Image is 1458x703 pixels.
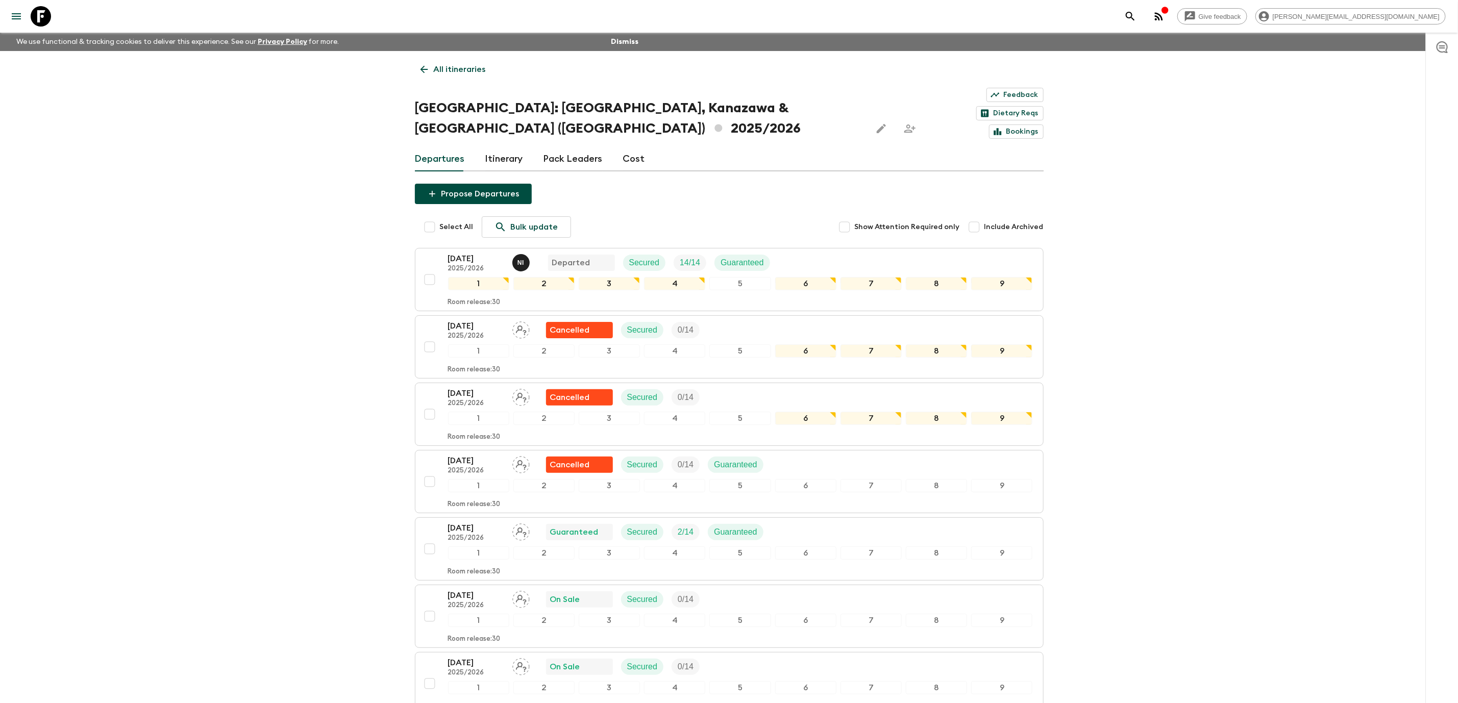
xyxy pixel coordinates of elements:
[6,6,27,27] button: menu
[674,255,706,271] div: Trip Fill
[644,479,705,492] div: 4
[644,614,705,627] div: 4
[775,614,836,627] div: 6
[971,546,1032,560] div: 9
[841,277,902,290] div: 7
[906,614,967,627] div: 8
[627,324,658,336] p: Secured
[906,681,967,694] div: 8
[709,412,771,425] div: 5
[709,614,771,627] div: 5
[448,277,509,290] div: 1
[448,467,504,475] p: 2025/2026
[775,479,836,492] div: 6
[511,221,558,233] p: Bulk update
[482,216,571,238] a: Bulk update
[709,681,771,694] div: 5
[579,546,640,560] div: 3
[448,320,504,332] p: [DATE]
[855,222,960,232] span: Show Attention Required only
[709,479,771,492] div: 5
[629,257,660,269] p: Secured
[550,593,580,606] p: On Sale
[906,344,967,358] div: 8
[709,546,771,560] div: 5
[512,459,530,467] span: Assign pack leader
[621,659,664,675] div: Secured
[976,106,1044,120] a: Dietary Reqs
[709,344,771,358] div: 5
[513,277,575,290] div: 2
[448,366,501,374] p: Room release: 30
[513,681,575,694] div: 2
[415,98,863,139] h1: [GEOGRAPHIC_DATA]: [GEOGRAPHIC_DATA], Kanazawa & [GEOGRAPHIC_DATA] ([GEOGRAPHIC_DATA]) 2025/2026
[552,257,590,269] p: Departed
[621,322,664,338] div: Secured
[448,614,509,627] div: 1
[971,344,1032,358] div: 9
[448,433,501,441] p: Room release: 30
[543,147,603,171] a: Pack Leaders
[841,344,902,358] div: 7
[512,392,530,400] span: Assign pack leader
[448,568,501,576] p: Room release: 30
[672,591,700,608] div: Trip Fill
[485,147,523,171] a: Itinerary
[448,455,504,467] p: [DATE]
[448,479,509,492] div: 1
[513,412,575,425] div: 2
[678,526,694,538] p: 2 / 14
[512,324,530,333] span: Assign pack leader
[709,277,771,290] div: 5
[900,118,920,139] span: Share this itinerary
[775,681,836,694] div: 6
[415,450,1044,513] button: [DATE]2025/2026Assign pack leaderFlash Pack cancellationSecuredTrip FillGuaranteed123456789Room r...
[513,344,575,358] div: 2
[627,391,658,404] p: Secured
[841,614,902,627] div: 7
[440,222,474,232] span: Select All
[448,635,501,643] p: Room release: 30
[627,661,658,673] p: Secured
[512,594,530,602] span: Assign pack leader
[448,534,504,542] p: 2025/2026
[12,33,343,51] p: We use functional & tracking cookies to deliver this experience. See our for more.
[871,118,892,139] button: Edit this itinerary
[841,546,902,560] div: 7
[415,585,1044,648] button: [DATE]2025/2026Assign pack leaderOn SaleSecuredTrip Fill123456789Room release:30
[415,184,532,204] button: Propose Departures
[448,681,509,694] div: 1
[623,255,666,271] div: Secured
[841,479,902,492] div: 7
[775,412,836,425] div: 6
[775,277,836,290] div: 6
[678,593,694,606] p: 0 / 14
[1120,6,1141,27] button: search adventures
[550,391,590,404] p: Cancelled
[672,322,700,338] div: Trip Fill
[644,344,705,358] div: 4
[415,147,465,171] a: Departures
[513,546,575,560] div: 2
[448,399,504,408] p: 2025/2026
[448,387,504,399] p: [DATE]
[906,412,967,425] div: 8
[513,614,575,627] div: 2
[644,277,705,290] div: 4
[579,344,640,358] div: 3
[546,322,613,338] div: Flash Pack cancellation
[448,253,504,265] p: [DATE]
[621,591,664,608] div: Secured
[512,526,530,535] span: Assign pack leader
[415,59,491,80] a: All itineraries
[448,669,504,677] p: 2025/2026
[512,661,530,669] span: Assign pack leader
[546,389,613,406] div: Flash Pack cancellation
[627,459,658,471] p: Secured
[984,222,1044,232] span: Include Archived
[621,389,664,406] div: Secured
[448,344,509,358] div: 1
[644,412,705,425] div: 4
[971,681,1032,694] div: 9
[775,546,836,560] div: 6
